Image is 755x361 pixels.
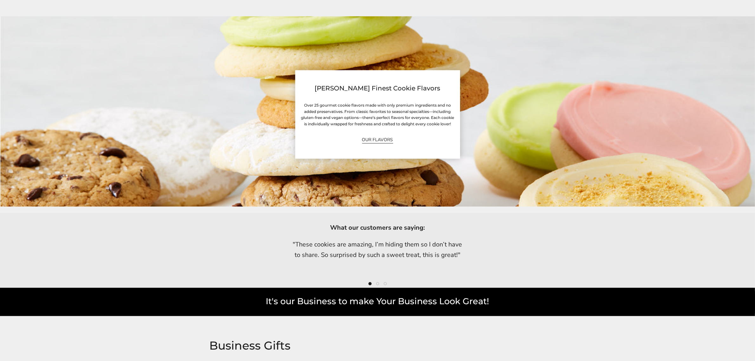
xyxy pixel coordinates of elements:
[330,223,425,232] strong: What our customers are saying:
[362,136,393,143] a: OUR FLAVORS
[290,239,465,260] p: "These cookies are amazing, I’m hiding them so I don’t have to share. So surprised by such a swee...
[300,102,455,127] h6: Over 25 gourmet cookie flavors made with only premium ingredients and no added preservatives. Fro...
[300,83,455,94] h3: [PERSON_NAME] Finest Cookie Flavors
[210,336,346,355] h2: Business Gifts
